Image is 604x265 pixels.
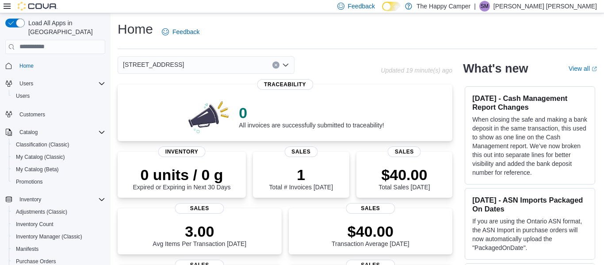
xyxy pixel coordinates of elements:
img: Cova [18,2,57,11]
button: Manifests [9,243,109,255]
span: Manifests [12,244,105,254]
p: $40.00 [378,166,430,184]
span: Adjustments (Classic) [16,208,67,215]
span: Traceability [257,79,313,90]
button: Inventory Count [9,218,109,230]
span: Users [16,92,30,100]
span: Inventory Count [16,221,54,228]
button: Adjustments (Classic) [9,206,109,218]
a: Adjustments (Classic) [12,207,71,217]
span: Home [19,62,34,69]
span: Inventory [16,194,105,205]
span: My Catalog (Beta) [12,164,105,175]
span: Classification (Classic) [16,141,69,148]
input: Dark Mode [382,2,401,11]
span: Customers [16,108,105,119]
div: Total # Invoices [DATE] [269,166,333,191]
a: Promotions [12,177,46,187]
button: My Catalog (Beta) [9,163,109,176]
span: Dark Mode [382,11,382,12]
button: Home [2,59,109,72]
img: 0 [186,99,232,134]
span: Users [19,80,33,87]
button: Inventory [16,194,45,205]
p: Updated 19 minute(s) ago [381,67,452,74]
span: Feedback [348,2,375,11]
a: Inventory Count [12,219,57,230]
span: My Catalog (Beta) [16,166,59,173]
span: Users [12,91,105,101]
span: Manifests [16,246,38,253]
button: Open list of options [282,61,289,69]
span: Users [16,78,105,89]
button: My Catalog (Classic) [9,151,109,163]
a: Inventory Manager (Classic) [12,231,86,242]
span: Customers [19,111,45,118]
button: Customers [2,108,109,120]
button: Users [9,90,109,102]
span: Sales [388,146,421,157]
div: Total Sales [DATE] [378,166,430,191]
span: Inventory Manager (Classic) [16,233,82,240]
a: View allExternal link [569,65,597,72]
button: Promotions [9,176,109,188]
span: Promotions [12,177,105,187]
span: Purchase Orders [16,258,56,265]
p: 0 units / 0 g [133,166,231,184]
a: Classification (Classic) [12,139,73,150]
p: 3.00 [153,223,246,240]
span: [STREET_ADDRESS] [123,59,184,70]
span: Classification (Classic) [12,139,105,150]
span: My Catalog (Classic) [12,152,105,162]
a: My Catalog (Beta) [12,164,62,175]
h1: Home [118,20,153,38]
span: Load All Apps in [GEOGRAPHIC_DATA] [25,19,105,36]
span: Inventory [158,146,206,157]
div: Avg Items Per Transaction [DATE] [153,223,246,247]
h2: What's new [463,61,528,76]
p: [PERSON_NAME] [PERSON_NAME] [493,1,597,12]
div: All invoices are successfully submitted to traceability! [239,104,384,129]
span: Adjustments (Classic) [12,207,105,217]
a: Users [12,91,33,101]
a: Home [16,61,37,71]
div: Expired or Expiring in Next 30 Days [133,166,231,191]
button: Clear input [272,61,279,69]
p: The Happy Camper [417,1,470,12]
span: Sales [284,146,317,157]
span: Inventory Manager (Classic) [12,231,105,242]
p: 1 [269,166,333,184]
button: Classification (Classic) [9,138,109,151]
div: Sutton Mayes [479,1,490,12]
span: SM [481,1,489,12]
button: Users [16,78,37,89]
a: My Catalog (Classic) [12,152,69,162]
button: Inventory [2,193,109,206]
span: Sales [175,203,224,214]
p: 0 [239,104,384,122]
span: My Catalog (Classic) [16,154,65,161]
h3: [DATE] - ASN Imports Packaged On Dates [472,196,588,213]
p: | [474,1,476,12]
span: Inventory Count [12,219,105,230]
h3: [DATE] - Cash Management Report Changes [472,94,588,111]
span: Home [16,60,105,71]
span: Inventory [19,196,41,203]
button: Inventory Manager (Classic) [9,230,109,243]
button: Catalog [16,127,41,138]
a: Manifests [12,244,42,254]
svg: External link [592,66,597,72]
button: Catalog [2,126,109,138]
div: Transaction Average [DATE] [332,223,409,247]
span: Catalog [16,127,105,138]
a: Customers [16,109,49,120]
a: Feedback [158,23,203,41]
p: When closing the safe and making a bank deposit in the same transaction, this used to show as one... [472,115,588,177]
p: If you are using the Ontario ASN format, the ASN Import in purchase orders will now automatically... [472,217,588,252]
span: Sales [346,203,395,214]
button: Users [2,77,109,90]
span: Promotions [16,178,43,185]
span: Catalog [19,129,38,136]
span: Feedback [172,27,199,36]
p: $40.00 [332,223,409,240]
